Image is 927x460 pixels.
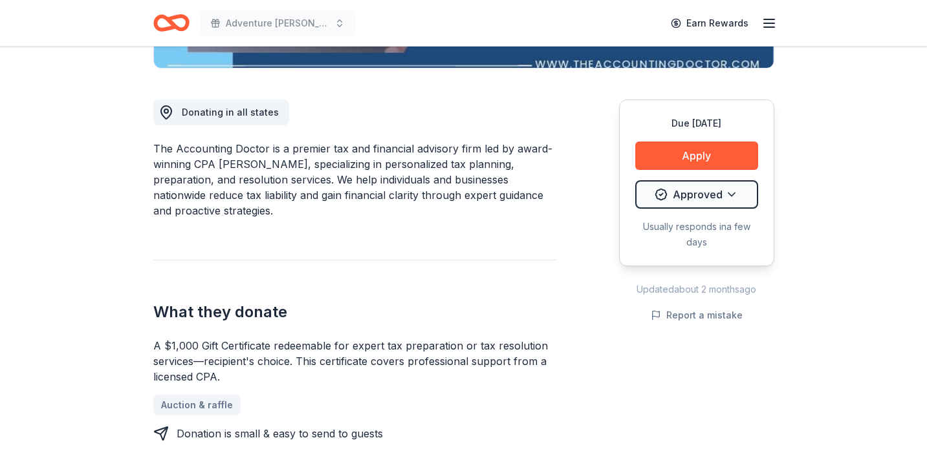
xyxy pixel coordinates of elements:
div: Donation is small & easy to send to guests [177,426,383,441]
span: Donating in all states [182,107,279,118]
h2: What they donate [153,302,557,322]
div: A $1,000 Gift Certificate redeemable for expert tax preparation or tax resolution services—recipi... [153,338,557,384]
button: Apply [635,141,758,170]
div: The Accounting Doctor is a premier tax and financial advisory firm led by award-winning CPA [PERS... [153,141,557,218]
span: Approved [673,186,723,203]
button: Approved [635,180,758,209]
button: Report a mistake [651,308,743,323]
div: Usually responds in a few days [635,219,758,250]
a: Home [153,8,190,38]
a: Earn Rewards [663,12,756,35]
a: Auction & raffle [153,395,241,415]
span: Adventure [PERSON_NAME] Off Against [MEDICAL_DATA]-Fairways for Fighters [226,16,329,31]
div: Due [DATE] [635,116,758,131]
div: Updated about 2 months ago [619,282,774,297]
button: Adventure [PERSON_NAME] Off Against [MEDICAL_DATA]-Fairways for Fighters [200,10,355,36]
